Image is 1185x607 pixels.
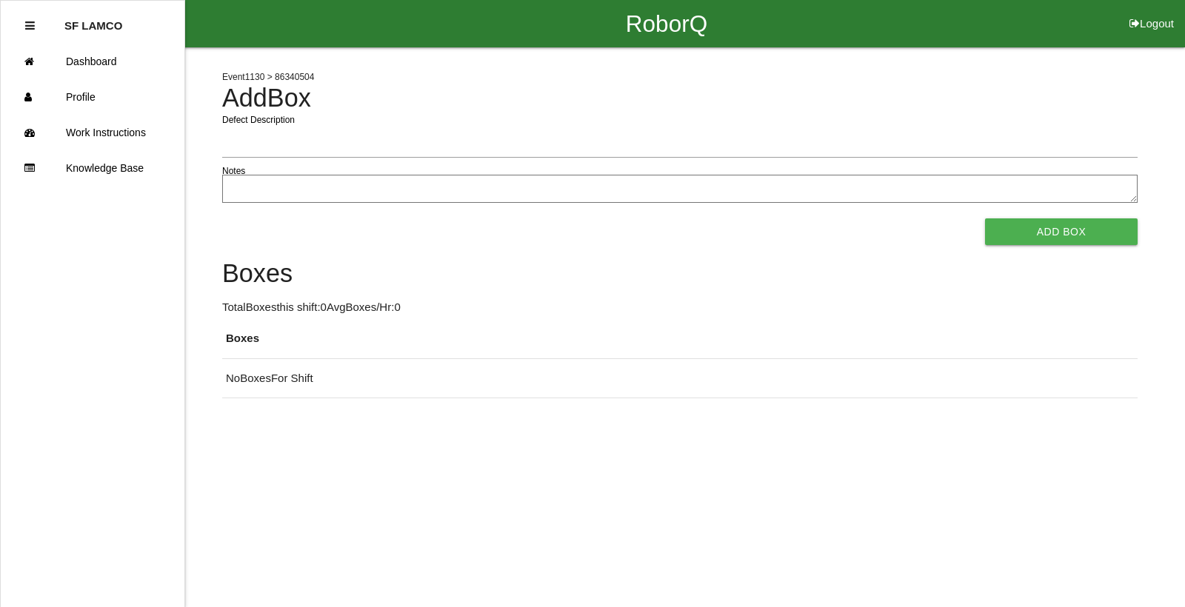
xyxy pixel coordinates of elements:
a: Work Instructions [1,115,184,150]
span: Event 1130 > 86340504 [222,72,314,82]
th: Boxes [222,319,1138,358]
a: Dashboard [1,44,184,79]
h4: Add Box [222,84,1138,113]
td: No Boxes For Shift [222,358,1138,398]
button: Add Box [985,218,1138,245]
a: Profile [1,79,184,115]
h4: Boxes [222,260,1138,288]
a: Knowledge Base [1,150,184,186]
div: Close [25,8,35,44]
label: Notes [222,164,245,178]
p: Total Boxes this shift: 0 Avg Boxes /Hr: 0 [222,299,1138,316]
p: SF LAMCO [64,8,122,32]
label: Defect Description [222,113,295,127]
